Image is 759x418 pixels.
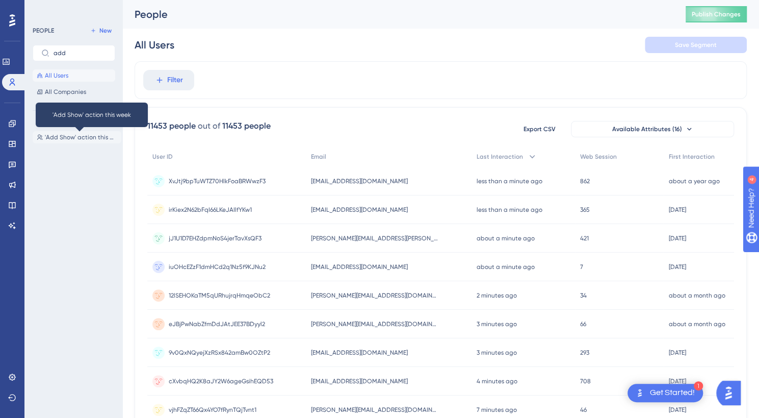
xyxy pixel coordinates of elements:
span: First Interaction [669,153,715,161]
time: [DATE] [669,406,686,413]
span: [EMAIL_ADDRESS][DOMAIN_NAME] [311,206,408,214]
span: Save Segment [675,41,717,49]
time: 2 minutes ago [477,292,517,299]
time: 7 minutes ago [477,406,517,413]
span: [PERSON_NAME][EMAIL_ADDRESS][DOMAIN_NAME] [311,291,438,300]
span: Filter [167,74,183,86]
span: Available Attributes (16) [612,125,682,133]
span: [PERSON_NAME][EMAIL_ADDRESS][DOMAIN_NAME] [311,406,438,414]
span: New [99,27,112,35]
div: out of [198,120,220,132]
time: [DATE] [669,378,686,385]
span: vjhFZqZT66Qx4YO7fRynTQjTvnt1 [169,406,256,414]
button: Save Segment [645,37,747,53]
span: irKiex2N62bFqI66LKeJAIlfYKw1 [169,206,252,214]
input: Search [54,50,107,57]
time: [DATE] [669,349,686,356]
span: 'Add Show' action this week [45,133,117,141]
div: 4 [71,5,74,13]
span: 46 [580,406,587,414]
div: 11453 people [222,120,271,132]
div: Open Get Started! checklist, remaining modules: 1 [627,384,703,402]
img: launcher-image-alternative-text [634,387,646,399]
span: Web Session [580,153,617,161]
time: about a year ago [669,178,720,185]
button: Available Attributes (16) [571,121,734,137]
div: PEOPLE [33,27,54,35]
time: 3 minutes ago [477,349,517,356]
span: All Companies [45,88,86,96]
span: [EMAIL_ADDRESS][DOMAIN_NAME] [311,377,408,385]
div: 1 [694,381,703,390]
time: [DATE] [669,263,686,271]
span: XvJtj9bpTuWTZ70HlkFoaBRWwzF3 [169,177,266,185]
time: 3 minutes ago [477,321,517,328]
time: [DATE] [669,235,686,242]
span: 12lSEHOKaTM5qURhujrqHmqeObC2 [169,291,270,300]
span: 66 [580,320,586,328]
span: [EMAIL_ADDRESS][DOMAIN_NAME] [311,177,408,185]
time: 4 minutes ago [477,378,517,385]
span: [PERSON_NAME][EMAIL_ADDRESS][PERSON_NAME][DOMAIN_NAME] [311,234,438,242]
span: User ID [152,153,173,161]
div: All Users [135,38,174,52]
time: about a minute ago [477,235,535,242]
span: iuOHcEZzF1dmHCd2q1Nz5f9KJNu2 [169,263,266,271]
span: Export CSV [524,125,556,133]
button: Export CSV [514,121,565,137]
span: 9v0QxNQyejXzRSx842amBw0OZtP2 [169,349,270,357]
span: [PERSON_NAME][EMAIL_ADDRESS][DOMAIN_NAME] [311,320,438,328]
button: New [87,24,115,37]
span: 293 [580,349,589,357]
button: 'Add Show' action this week [33,131,121,143]
span: cXvbqHQ2K8aJY2W6ageGsihEQD53 [169,377,273,385]
span: Publish Changes [692,10,741,18]
div: Get Started! [650,387,695,399]
div: People [135,7,660,21]
span: 862 [580,177,590,185]
time: about a month ago [669,321,725,328]
time: less than a minute ago [477,178,542,185]
span: 365 [580,206,590,214]
span: Email [311,153,326,161]
span: [EMAIL_ADDRESS][DOMAIN_NAME] [311,349,408,357]
time: [DATE] [669,206,686,213]
iframe: UserGuiding AI Assistant Launcher [716,378,747,408]
time: about a month ago [669,292,725,299]
time: less than a minute ago [477,206,542,213]
span: Last Interaction [477,153,523,161]
span: 34 [580,291,587,300]
span: 7 [580,263,583,271]
time: about a minute ago [477,263,535,271]
span: All Users [45,71,68,80]
button: Filter [143,70,194,90]
span: Need Help? [24,3,64,15]
span: 421 [580,234,589,242]
span: [EMAIL_ADDRESS][DOMAIN_NAME] [311,263,408,271]
button: Publish Changes [686,6,747,22]
span: 708 [580,377,591,385]
button: All Companies [33,86,115,98]
div: 11453 people [147,120,196,132]
button: All Users [33,69,115,82]
span: jJ1U1D7EHZdpmNoS4jerTavXsQF3 [169,234,261,242]
span: eJBjPwNabZfmDdJAtJEE37BDyyl2 [169,320,265,328]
